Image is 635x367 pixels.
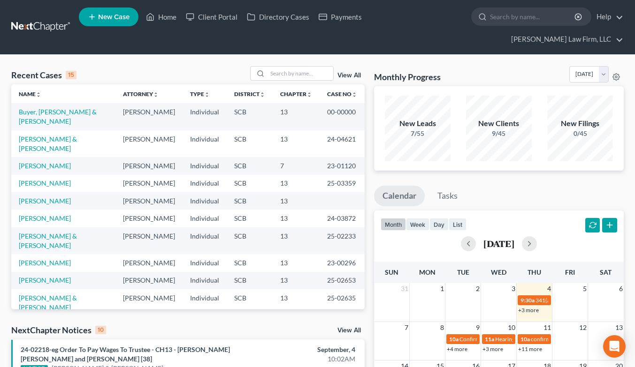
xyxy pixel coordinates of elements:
a: [PERSON_NAME] & [PERSON_NAME] [19,232,77,249]
td: [PERSON_NAME] [115,175,183,192]
td: SCB [227,175,273,192]
span: 12 [578,322,588,333]
td: SCB [227,289,273,316]
i: unfold_more [306,92,312,97]
td: Individual [183,227,227,254]
td: Individual [183,254,227,271]
div: 0/45 [547,129,613,138]
a: Client Portal [181,8,242,25]
a: Calendar [374,186,425,206]
td: [PERSON_NAME] [115,272,183,289]
i: unfold_more [260,92,265,97]
span: Hearing for [PERSON_NAME] and [PERSON_NAME] [495,336,624,343]
a: Chapterunfold_more [280,90,312,97]
h3: Monthly Progress [374,71,441,82]
a: View All [337,72,361,79]
td: 13 [273,254,320,271]
span: 10 [507,322,516,333]
td: [PERSON_NAME] [115,227,183,254]
td: 7 [273,157,320,174]
input: Search by name... [268,67,333,80]
a: Payments [314,8,367,25]
td: [PERSON_NAME] [115,103,183,130]
button: day [429,218,449,231]
td: 24-04621 [320,130,365,157]
a: [PERSON_NAME] [19,197,71,205]
span: Sun [385,268,398,276]
td: SCB [227,254,273,271]
td: Individual [183,175,227,192]
i: unfold_more [153,92,159,97]
i: unfold_more [352,92,357,97]
td: [PERSON_NAME] [115,130,183,157]
button: week [406,218,429,231]
span: 11 [543,322,552,333]
a: [PERSON_NAME] & [PERSON_NAME] [19,294,77,311]
td: 13 [273,192,320,210]
a: Typeunfold_more [190,90,210,97]
span: 10a [520,336,530,343]
span: 9 [475,322,481,333]
td: [PERSON_NAME] [115,289,183,316]
a: [PERSON_NAME] & [PERSON_NAME] [19,135,77,152]
div: Open Intercom Messenger [603,335,626,358]
div: New Clients [466,118,532,129]
a: [PERSON_NAME] [19,162,71,170]
span: Thu [528,268,541,276]
a: [PERSON_NAME] [19,179,71,187]
span: 11a [485,336,494,343]
span: 7 [404,322,409,333]
a: +3 more [482,345,503,352]
div: 9/45 [466,129,532,138]
td: [PERSON_NAME] [115,254,183,271]
span: Wed [491,268,506,276]
td: 13 [273,289,320,316]
td: Individual [183,103,227,130]
td: 13 [273,130,320,157]
td: 25-02635 [320,289,365,316]
a: [PERSON_NAME] [19,259,71,267]
td: SCB [227,103,273,130]
td: 13 [273,175,320,192]
div: September, 4 [250,345,355,354]
td: 25-03359 [320,175,365,192]
span: 6 [618,283,624,294]
span: 5 [582,283,588,294]
div: New Filings [547,118,613,129]
td: Individual [183,130,227,157]
span: Fri [565,268,575,276]
a: Help [592,8,623,25]
td: SCB [227,192,273,210]
input: Search by name... [490,8,576,25]
a: [PERSON_NAME] Law Firm, LLC [506,31,623,48]
span: 13 [614,322,624,333]
i: unfold_more [204,92,210,97]
a: Home [141,8,181,25]
a: +4 more [447,345,467,352]
td: SCB [227,130,273,157]
td: [PERSON_NAME] [115,192,183,210]
td: 24-03872 [320,210,365,227]
td: Individual [183,210,227,227]
td: SCB [227,157,273,174]
td: 25-02233 [320,227,365,254]
div: 7/55 [385,129,451,138]
td: SCB [227,227,273,254]
a: +3 more [518,307,539,314]
td: Individual [183,289,227,316]
a: Tasks [429,186,466,206]
a: 24-02218-eg Order To Pay Wages To Trustee - CH13 - [PERSON_NAME] [PERSON_NAME] and [PERSON_NAME] ... [21,345,230,363]
a: Attorneyunfold_more [123,90,159,97]
td: 23-01120 [320,157,365,174]
a: [PERSON_NAME] [19,276,71,284]
a: Buyer, [PERSON_NAME] & [PERSON_NAME] [19,108,97,125]
td: 23-00296 [320,254,365,271]
td: SCB [227,210,273,227]
a: View All [337,327,361,334]
td: [PERSON_NAME] [115,210,183,227]
span: 9:30a [520,297,535,304]
span: 10a [449,336,459,343]
div: Recent Cases [11,69,77,81]
div: NextChapter Notices [11,324,106,336]
span: 3 [511,283,516,294]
